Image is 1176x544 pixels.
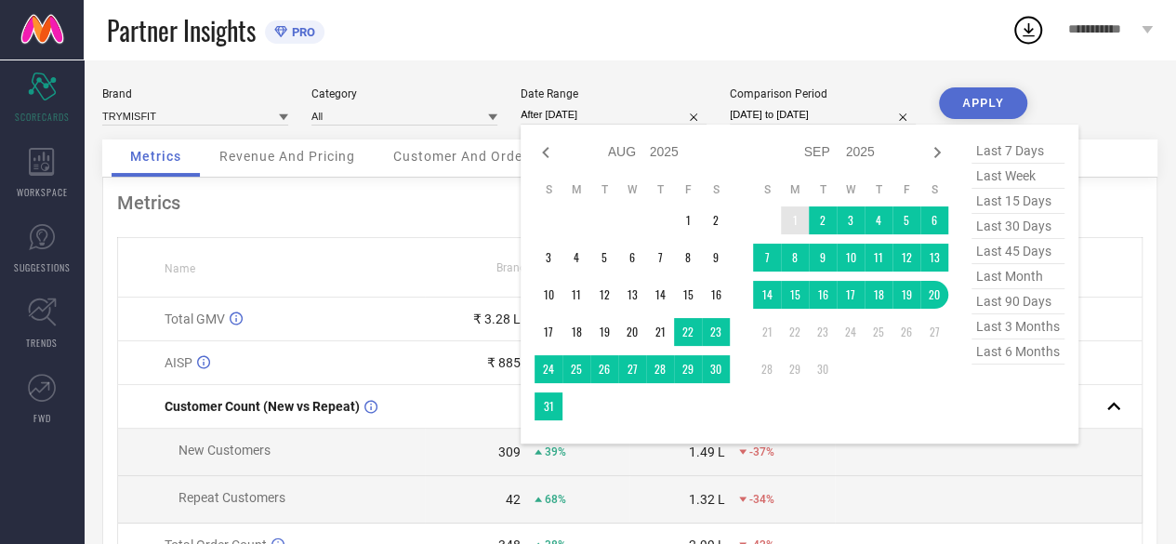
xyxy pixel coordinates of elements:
td: Sat Aug 30 2025 [702,355,730,383]
div: Previous month [535,141,557,164]
td: Tue Aug 05 2025 [590,244,618,272]
td: Sun Aug 31 2025 [535,392,562,420]
td: Wed Aug 13 2025 [618,281,646,309]
span: last month [971,264,1064,289]
span: -34% [749,493,774,506]
span: 39% [545,445,566,458]
td: Fri Sep 26 2025 [892,318,920,346]
span: PRO [287,25,315,39]
td: Thu Sep 04 2025 [865,206,892,234]
input: Select comparison period [730,105,916,125]
td: Wed Sep 17 2025 [837,281,865,309]
td: Sun Sep 21 2025 [753,318,781,346]
div: Next month [926,141,948,164]
span: last 6 months [971,339,1064,365]
span: last 90 days [971,289,1064,314]
td: Sun Aug 17 2025 [535,318,562,346]
th: Monday [562,182,590,197]
td: Mon Sep 29 2025 [781,355,809,383]
td: Thu Aug 14 2025 [646,281,674,309]
td: Sat Aug 16 2025 [702,281,730,309]
span: Name [165,262,195,275]
span: last 3 months [971,314,1064,339]
td: Fri Sep 19 2025 [892,281,920,309]
td: Sat Aug 02 2025 [702,206,730,234]
th: Thursday [865,182,892,197]
span: 68% [545,493,566,506]
span: Customer Count (New vs Repeat) [165,399,360,414]
td: Fri Sep 05 2025 [892,206,920,234]
td: Thu Aug 28 2025 [646,355,674,383]
td: Tue Sep 16 2025 [809,281,837,309]
div: Open download list [1011,13,1045,46]
div: 309 [498,444,521,459]
div: Brand [102,87,288,100]
th: Tuesday [590,182,618,197]
td: Tue Sep 02 2025 [809,206,837,234]
th: Thursday [646,182,674,197]
td: Tue Aug 12 2025 [590,281,618,309]
th: Monday [781,182,809,197]
td: Wed Sep 03 2025 [837,206,865,234]
td: Fri Aug 29 2025 [674,355,702,383]
td: Thu Sep 11 2025 [865,244,892,272]
span: Total GMV [165,312,225,326]
td: Tue Sep 30 2025 [809,355,837,383]
td: Sat Aug 09 2025 [702,244,730,272]
span: Partner Insights [107,11,256,49]
td: Wed Aug 20 2025 [618,318,646,346]
span: last 30 days [971,214,1064,239]
th: Sunday [535,182,562,197]
span: SUGGESTIONS [14,260,71,274]
th: Wednesday [837,182,865,197]
td: Wed Sep 24 2025 [837,318,865,346]
span: Revenue And Pricing [219,149,355,164]
td: Tue Sep 09 2025 [809,244,837,272]
span: -37% [749,445,774,458]
span: SCORECARDS [15,110,70,124]
td: Wed Sep 10 2025 [837,244,865,272]
span: TRENDS [26,336,58,350]
td: Fri Sep 12 2025 [892,244,920,272]
td: Fri Aug 15 2025 [674,281,702,309]
div: Metrics [117,192,1143,214]
div: 1.49 L [689,444,725,459]
input: Select date range [521,105,707,125]
td: Sun Sep 14 2025 [753,281,781,309]
div: 1.32 L [689,492,725,507]
td: Sat Sep 20 2025 [920,281,948,309]
div: ₹ 885 [487,355,521,370]
span: Customer And Orders [393,149,535,164]
td: Wed Aug 27 2025 [618,355,646,383]
td: Mon Sep 15 2025 [781,281,809,309]
td: Mon Sep 01 2025 [781,206,809,234]
span: AISP [165,355,192,370]
td: Thu Sep 18 2025 [865,281,892,309]
th: Friday [674,182,702,197]
td: Fri Aug 22 2025 [674,318,702,346]
div: 42 [506,492,521,507]
td: Mon Aug 25 2025 [562,355,590,383]
td: Thu Aug 07 2025 [646,244,674,272]
td: Thu Sep 25 2025 [865,318,892,346]
td: Sun Aug 10 2025 [535,281,562,309]
td: Sun Sep 07 2025 [753,244,781,272]
td: Thu Aug 21 2025 [646,318,674,346]
div: Date Range [521,87,707,100]
td: Mon Aug 18 2025 [562,318,590,346]
button: APPLY [939,87,1027,119]
td: Tue Aug 19 2025 [590,318,618,346]
span: FWD [33,411,51,425]
span: Repeat Customers [178,490,285,505]
th: Friday [892,182,920,197]
td: Sun Aug 24 2025 [535,355,562,383]
td: Fri Aug 08 2025 [674,244,702,272]
span: last week [971,164,1064,189]
th: Sunday [753,182,781,197]
td: Sat Sep 27 2025 [920,318,948,346]
div: Category [311,87,497,100]
span: last 45 days [971,239,1064,264]
span: New Customers [178,443,271,458]
span: last 7 days [971,139,1064,164]
td: Tue Sep 23 2025 [809,318,837,346]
